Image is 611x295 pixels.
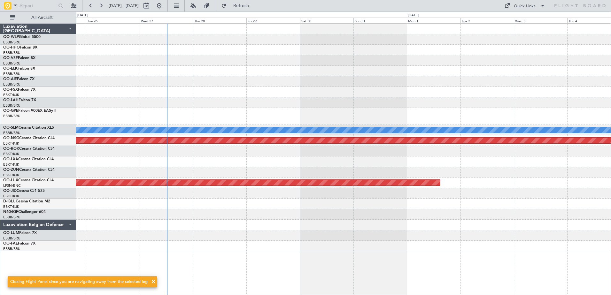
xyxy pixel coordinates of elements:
span: OO-HHO [3,46,20,49]
a: EBBR/BRU [3,114,20,118]
span: OO-WLP [3,35,19,39]
span: OO-LXA [3,157,18,161]
div: Mon 1 [407,18,460,23]
div: [DATE] [408,13,419,18]
span: OO-LUM [3,231,19,235]
span: OO-JID [3,189,17,193]
a: EBBR/BRU [3,131,20,135]
a: EBBR/BRU [3,72,20,76]
a: EBBR/BRU [3,215,20,220]
span: D-IBLU [3,200,16,203]
a: N604GFChallenger 604 [3,210,46,214]
span: OO-LUX [3,178,18,182]
a: EBKT/KJK [3,173,19,178]
a: OO-ELKFalcon 8X [3,67,35,71]
a: OO-WLPGlobal 5500 [3,35,41,39]
a: OO-GPEFalcon 900EX EASy II [3,109,56,113]
a: EBKT/KJK [3,93,19,97]
input: Airport [19,1,56,11]
span: OO-SLM [3,126,19,130]
a: EBKT/KJK [3,141,19,146]
a: OO-FSXFalcon 7X [3,88,35,92]
a: OO-ROKCessna Citation CJ4 [3,147,55,151]
span: OO-AIE [3,77,17,81]
span: [DATE] - [DATE] [109,3,139,9]
div: Tue 2 [460,18,514,23]
div: Quick Links [514,3,536,10]
button: All Aircraft [7,12,69,23]
a: LFSN/ENC [3,183,21,188]
a: EBBR/BRU [3,82,20,87]
a: EBBR/BRU [3,246,20,251]
a: EBKT/KJK [3,152,19,156]
span: OO-ZUN [3,168,19,172]
a: OO-LAHFalcon 7X [3,98,36,102]
span: OO-VSF [3,56,18,60]
a: OO-LUMFalcon 7X [3,231,37,235]
a: EBBR/BRU [3,40,20,45]
a: OO-LXACessna Citation CJ4 [3,157,54,161]
a: EBKT/KJK [3,162,19,167]
div: Thu 28 [193,18,246,23]
a: OO-AIEFalcon 7X [3,77,35,81]
a: OO-LUXCessna Citation CJ4 [3,178,54,182]
span: OO-LAH [3,98,19,102]
a: EBBR/BRU [3,236,20,241]
div: [DATE] [77,13,88,18]
span: OO-NSG [3,136,19,140]
div: Wed 3 [514,18,567,23]
button: Refresh [218,1,257,11]
span: N604GF [3,210,18,214]
a: OO-ZUNCessna Citation CJ4 [3,168,55,172]
a: EBKT/KJK [3,204,19,209]
a: OO-VSFFalcon 8X [3,56,35,60]
div: Wed 27 [140,18,193,23]
a: OO-FAEFalcon 7X [3,242,35,246]
a: EBBR/BRU [3,103,20,108]
div: Sun 31 [353,18,407,23]
a: OO-HHOFalcon 8X [3,46,37,49]
a: EBKT/KJK [3,194,19,199]
a: OO-SLMCessna Citation XLS [3,126,54,130]
span: OO-GPE [3,109,18,113]
a: OO-JIDCessna CJ1 525 [3,189,45,193]
span: Refresh [228,4,255,8]
span: All Aircraft [17,15,67,20]
span: OO-ROK [3,147,19,151]
span: OO-FAE [3,242,18,246]
a: EBBR/BRU [3,61,20,66]
div: Fri 29 [246,18,300,23]
span: OO-FSX [3,88,18,92]
button: Quick Links [501,1,548,11]
a: EBBR/BRU [3,50,20,55]
div: Sat 30 [300,18,353,23]
div: Closing Flight Panel since you are navigating away from the selected leg [10,279,148,285]
span: OO-ELK [3,67,18,71]
a: D-IBLUCessna Citation M2 [3,200,50,203]
div: Tue 26 [86,18,139,23]
a: OO-NSGCessna Citation CJ4 [3,136,55,140]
